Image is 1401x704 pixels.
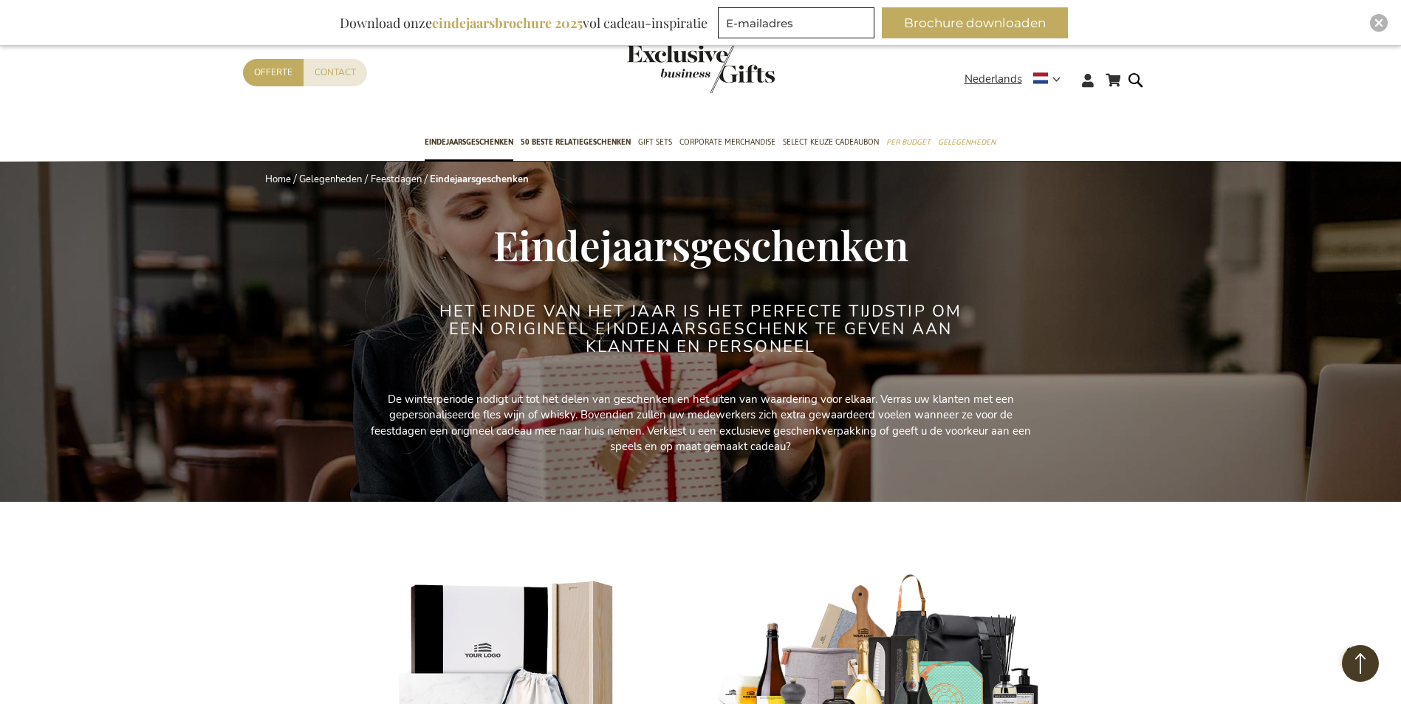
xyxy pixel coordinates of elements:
[679,134,775,150] span: Corporate Merchandise
[521,134,631,150] span: 50 beste relatiegeschenken
[965,71,1022,88] span: Nederlands
[243,59,304,86] a: Offerte
[369,392,1033,455] p: De winterperiode nodigt uit tot het delen van geschenken en het uiten van waardering voor elkaar....
[886,134,931,150] span: Per Budget
[627,44,701,93] a: store logo
[425,134,513,150] span: Eindejaarsgeschenken
[718,7,874,38] input: E-mailadres
[265,173,291,186] a: Home
[938,134,996,150] span: Gelegenheden
[783,134,879,150] span: Select Keuze Cadeaubon
[1374,18,1383,27] img: Close
[493,217,908,272] span: Eindejaarsgeschenken
[304,59,367,86] a: Contact
[1370,14,1388,32] div: Close
[965,71,1070,88] div: Nederlands
[718,7,879,43] form: marketing offers and promotions
[371,173,422,186] a: Feestdagen
[424,303,978,356] h2: Het einde van het jaar is het perfecte tijdstip om een origineel eindejaarsgeschenk te geven aan ...
[627,44,775,93] img: Exclusive Business gifts logo
[430,173,529,186] strong: Eindejaarsgeschenken
[638,134,672,150] span: Gift Sets
[432,14,583,32] b: eindejaarsbrochure 2025
[882,7,1068,38] button: Brochure downloaden
[299,173,362,186] a: Gelegenheden
[333,7,714,38] div: Download onze vol cadeau-inspiratie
